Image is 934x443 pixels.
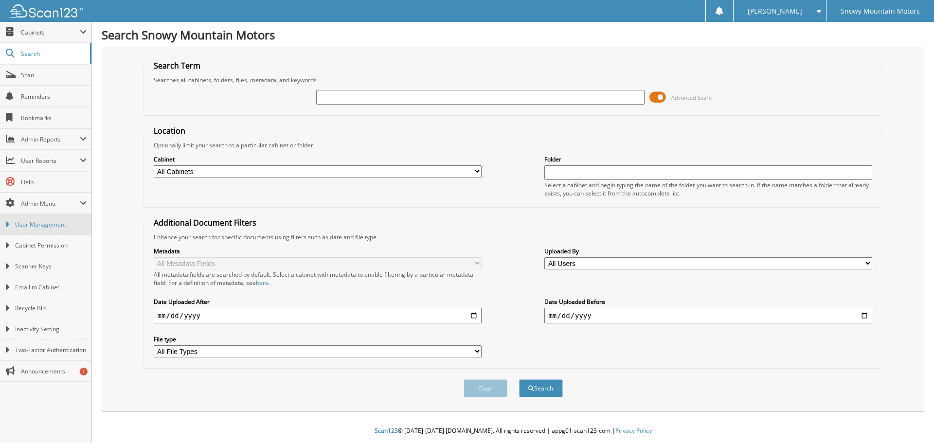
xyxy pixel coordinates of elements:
[154,335,482,343] label: File type
[21,92,87,101] span: Reminders
[149,60,205,71] legend: Search Term
[21,367,87,375] span: Announcements
[15,262,87,271] span: Scanner Keys
[15,325,87,334] span: Inactivity Setting
[10,4,83,18] img: scan123-logo-white.svg
[615,426,652,435] a: Privacy Policy
[21,157,80,165] span: User Reports
[21,199,80,208] span: Admin Menu
[544,308,872,323] input: end
[15,304,87,313] span: Recycle Bin
[149,141,878,149] div: Optionally limit your search to a particular cabinet or folder
[80,368,88,375] div: 1
[15,346,87,354] span: Two-Factor Authentication
[375,426,398,435] span: Scan123
[841,8,920,14] span: Snowy Mountain Motors
[21,50,85,58] span: Search
[154,155,482,163] label: Cabinet
[671,94,715,101] span: Advanced Search
[544,181,872,197] div: Select a cabinet and begin typing the name of the folder you want to search in. If the name match...
[154,308,482,323] input: start
[15,220,87,229] span: User Management
[464,379,507,397] button: Clear
[102,27,924,43] h1: Search Snowy Mountain Motors
[15,241,87,250] span: Cabinet Permission
[885,396,934,443] iframe: Chat Widget
[256,279,269,287] a: here
[21,71,87,79] span: Scan
[21,178,87,186] span: Help
[544,298,872,306] label: Date Uploaded Before
[544,247,872,255] label: Uploaded By
[154,270,482,287] div: All metadata fields are searched by default. Select a cabinet with metadata to enable filtering b...
[149,217,261,228] legend: Additional Document Filters
[149,76,878,84] div: Searches all cabinets, folders, files, metadata, and keywords
[92,419,934,443] div: © [DATE]-[DATE] [DOMAIN_NAME]. All rights reserved | appg01-scan123-com |
[21,28,80,36] span: Cabinets
[544,155,872,163] label: Folder
[149,125,190,136] legend: Location
[154,247,482,255] label: Metadata
[748,8,802,14] span: [PERSON_NAME]
[154,298,482,306] label: Date Uploaded After
[15,283,87,292] span: Email to Cabinet
[21,114,87,122] span: Bookmarks
[149,233,878,241] div: Enhance your search for specific documents using filters such as date and file type.
[21,135,80,143] span: Admin Reports
[519,379,563,397] button: Search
